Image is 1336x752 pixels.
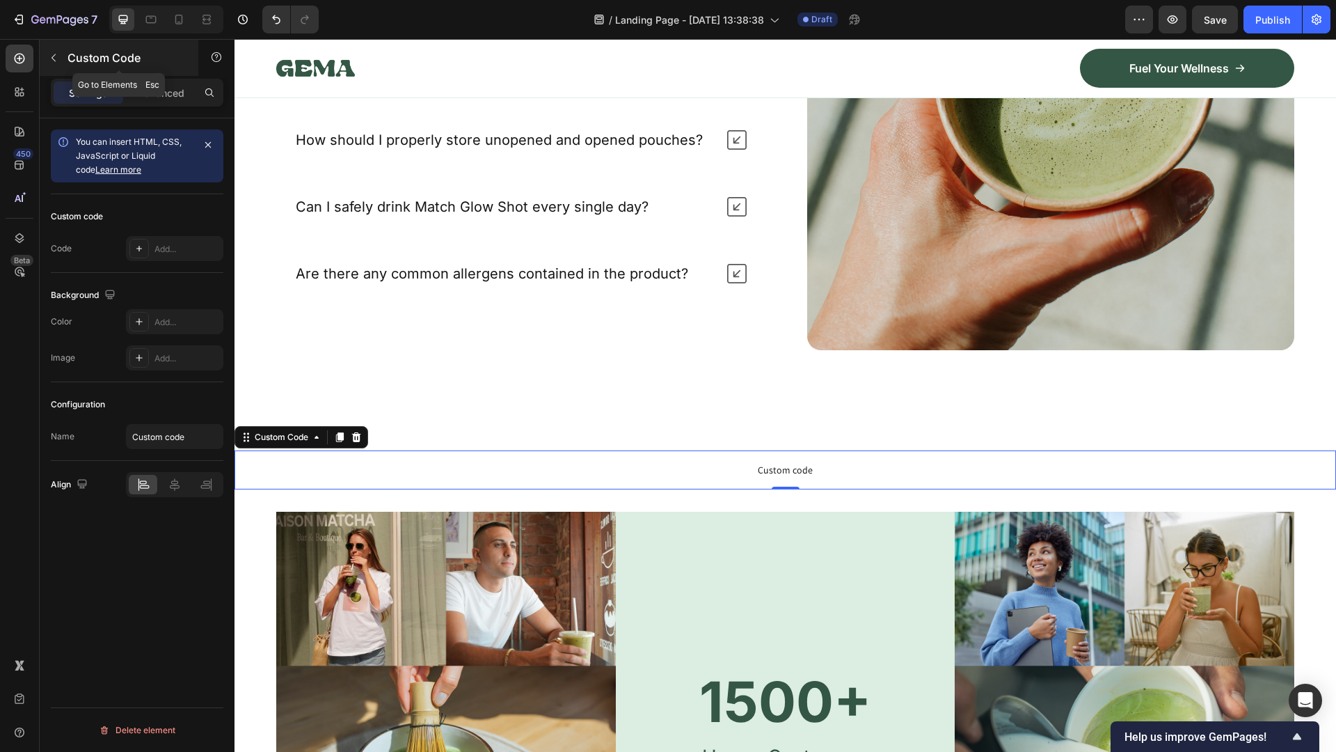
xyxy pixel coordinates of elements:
p: 7 [91,11,97,28]
p: Custom Code [67,49,186,66]
div: Color [51,315,72,328]
div: Add... [154,243,220,256]
span: Help us improve GemPages! [1124,730,1289,744]
button: Show survey - Help us improve GemPages! [1124,728,1305,745]
div: Add... [154,316,220,329]
div: Add... [154,352,220,365]
div: 450 [13,148,33,159]
div: Custom Code [17,392,77,405]
iframe: To enrich screen reader interactions, please activate Accessibility in Grammarly extension settings [234,39,1336,752]
button: Delete element [51,719,223,742]
div: Open Intercom Messenger [1289,684,1322,717]
h2: 1500+ [409,625,693,700]
div: Image [51,352,75,364]
p: Settings [69,86,108,100]
div: Delete element [99,722,175,739]
button: Publish [1243,6,1302,33]
div: Align [51,476,90,494]
button: Save [1192,6,1238,33]
span: Landing Page - [DATE] 13:38:38 [615,13,764,27]
span: Save [1204,14,1227,26]
div: Name [51,430,74,443]
div: Background [51,286,118,305]
span: / [609,13,612,27]
div: Code [51,242,72,255]
span: Draft [811,13,832,26]
a: Learn more [95,164,141,175]
div: Undo/Redo [262,6,319,33]
p: Advanced [137,86,184,100]
div: Beta [10,255,33,266]
span: You can insert HTML, CSS, JavaScript or Liquid code [76,136,182,175]
div: Configuration [51,398,105,411]
div: Publish [1255,13,1290,27]
button: 7 [6,6,104,33]
div: Custom code [51,210,103,223]
p: Happy Customers [411,703,692,733]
